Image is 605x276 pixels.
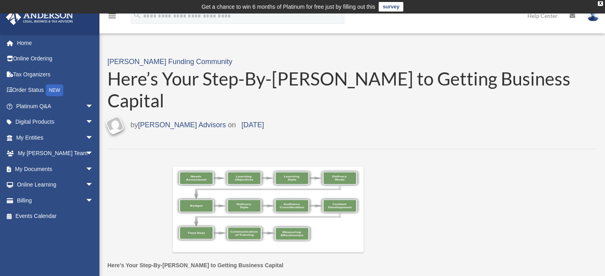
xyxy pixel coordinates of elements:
span: arrow_drop_down [86,192,101,209]
b: Here’s Your Step-By-[PERSON_NAME] to Getting Business Capital [107,262,283,268]
a: Home [6,35,105,51]
a: Order StatusNEW [6,82,105,99]
div: close [598,1,603,6]
a: Events Calendar [6,208,105,224]
img: Anderson Advisors Platinum Portal [4,10,76,25]
a: Online Ordering [6,51,105,67]
a: [PERSON_NAME] Funding Community [107,58,232,66]
a: Billingarrow_drop_down [6,192,105,208]
a: My [PERSON_NAME] Teamarrow_drop_down [6,146,105,161]
span: arrow_drop_down [86,146,101,162]
div: NEW [46,84,63,96]
a: My Documentsarrow_drop_down [6,161,105,177]
img: User Pic [587,10,599,21]
span: arrow_drop_down [86,130,101,146]
span: arrow_drop_down [86,161,101,177]
a: Here’s Your Step-By-[PERSON_NAME] to Getting Business Capital [107,68,595,111]
i: search [133,11,142,19]
a: Online Learningarrow_drop_down [6,177,105,193]
a: survey [379,2,403,12]
i: menu [107,11,117,21]
div: Get a chance to win 6 months of Platinum for free just by filling out this [202,2,375,12]
a: Tax Organizers [6,66,105,82]
a: [PERSON_NAME] Advisors [138,121,226,129]
a: Digital Productsarrow_drop_down [6,114,105,130]
a: [DATE] [236,121,270,129]
a: Platinum Q&Aarrow_drop_down [6,98,105,114]
a: My Entitiesarrow_drop_down [6,130,105,146]
span: by [130,119,226,132]
span: arrow_drop_down [86,177,101,193]
span: arrow_drop_down [86,114,101,130]
a: menu [107,14,117,21]
span: arrow_drop_down [86,98,101,115]
span: on [228,119,270,132]
span: Here’s Your Step-By-[PERSON_NAME] to Getting Business Capital [107,68,570,111]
